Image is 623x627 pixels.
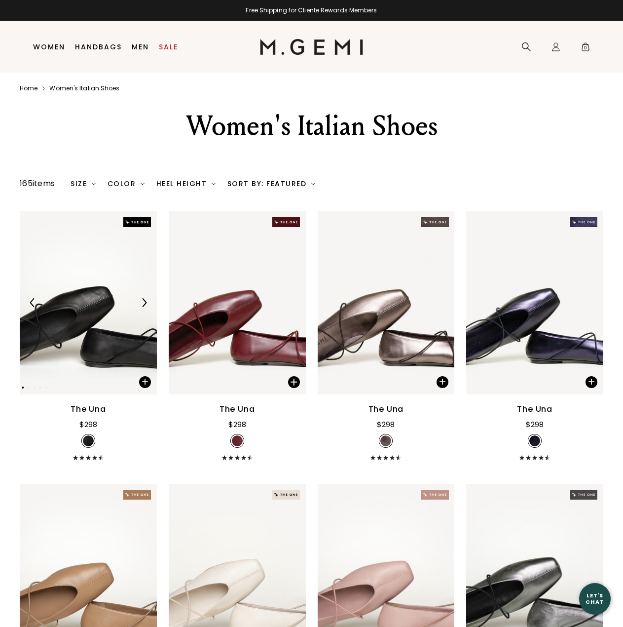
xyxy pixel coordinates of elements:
[581,44,590,54] span: 0
[71,180,96,188] div: Size
[228,419,246,431] div: $298
[28,298,37,307] img: Previous Arrow
[212,182,216,186] img: chevron-down.svg
[49,84,119,92] a: Women's italian shoes
[570,490,598,500] img: The One tag
[529,435,540,446] img: v_7385131548731_SWATCH_50x.jpg
[156,180,216,188] div: Heel Height
[220,403,255,415] div: The Una
[169,211,306,460] a: The Una$298
[79,419,97,431] div: $298
[71,403,106,415] div: The Una
[466,211,603,394] img: The Una
[159,43,178,51] a: Sale
[123,490,151,500] img: The One tag
[140,298,148,307] img: Next Arrow
[260,39,363,55] img: M.Gemi
[132,43,149,51] a: Men
[526,419,544,431] div: $298
[33,43,65,51] a: Women
[75,43,122,51] a: Handbags
[517,403,552,415] div: The Una
[129,108,495,144] div: Women's Italian Shoes
[272,490,300,500] img: The One tag
[20,211,157,394] img: The Una
[318,211,455,460] a: The Una$298
[377,419,395,431] div: $298
[123,217,151,227] img: The One tag
[20,211,157,460] a: Previous ArrowNext ArrowThe Una$298
[141,182,145,186] img: chevron-down.svg
[20,178,55,190] div: 165 items
[232,435,243,446] img: v_7385131614267_SWATCH_50x.jpg
[380,435,391,446] img: v_7385131515963_SWATCH_50x.jpg
[466,211,603,460] a: The Una$298
[92,182,96,186] img: chevron-down.svg
[20,84,37,92] a: Home
[311,182,315,186] img: chevron-down.svg
[579,592,611,605] div: Let's Chat
[108,180,145,188] div: Color
[227,180,315,188] div: Sort By: Featured
[368,403,404,415] div: The Una
[318,211,455,394] img: The Una
[169,211,306,394] img: The Una
[83,435,94,446] img: v_7263728894011_SWATCH_50x.jpg
[421,490,449,500] img: The One tag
